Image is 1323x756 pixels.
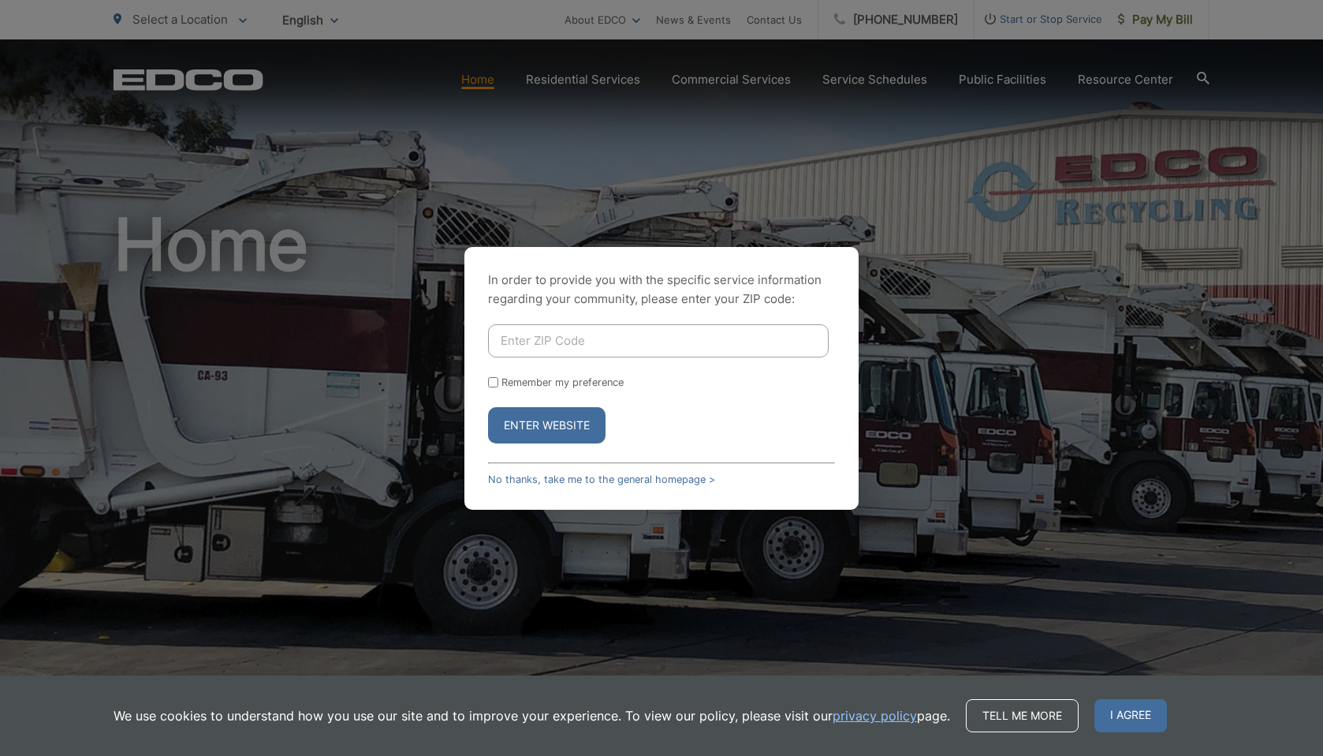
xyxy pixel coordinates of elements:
[966,699,1079,732] a: Tell me more
[488,324,829,357] input: Enter ZIP Code
[501,376,624,388] label: Remember my preference
[1094,699,1167,732] span: I agree
[833,706,917,725] a: privacy policy
[488,271,835,309] p: In order to provide you with the specific service information regarding your community, please en...
[488,407,606,443] button: Enter Website
[114,706,950,725] p: We use cookies to understand how you use our site and to improve your experience. To view our pol...
[488,473,715,485] a: No thanks, take me to the general homepage >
